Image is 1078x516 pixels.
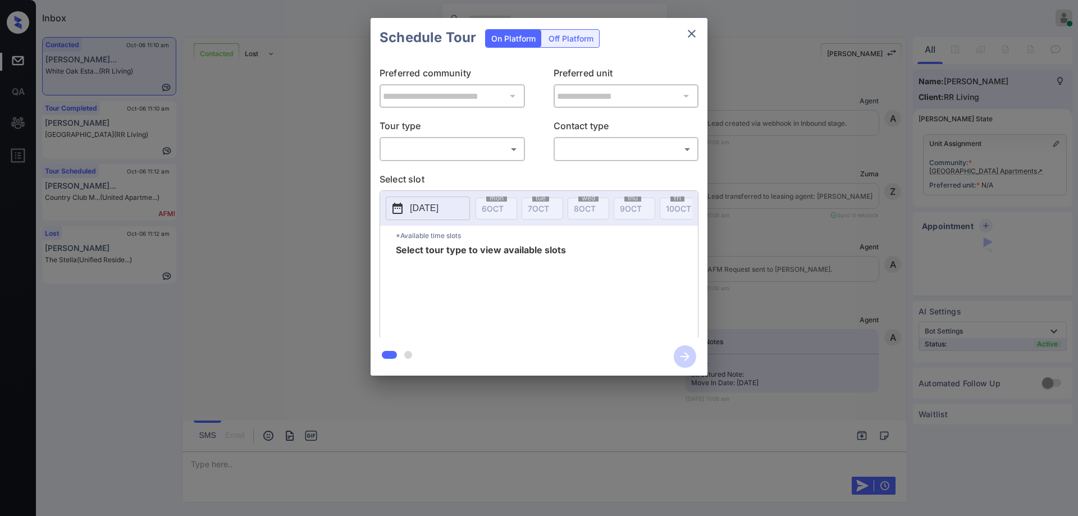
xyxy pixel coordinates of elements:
[554,66,699,84] p: Preferred unit
[680,22,703,45] button: close
[396,226,698,245] p: *Available time slots
[486,30,541,47] div: On Platform
[410,202,438,215] p: [DATE]
[543,30,599,47] div: Off Platform
[371,18,485,57] h2: Schedule Tour
[396,245,566,335] span: Select tour type to view available slots
[386,197,470,220] button: [DATE]
[380,119,525,137] p: Tour type
[380,172,698,190] p: Select slot
[554,119,699,137] p: Contact type
[380,66,525,84] p: Preferred community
